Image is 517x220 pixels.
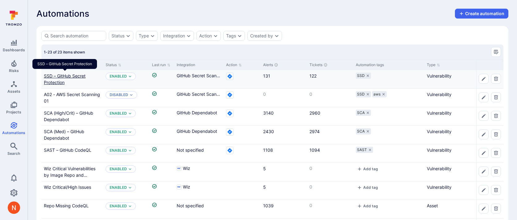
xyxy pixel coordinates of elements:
div: Integration [163,33,185,38]
div: Cell for Integration [174,70,224,88]
div: Cell for Status [103,70,149,88]
button: Expand dropdown [128,74,132,78]
button: Edit automation [479,129,489,139]
div: Status [111,33,124,38]
button: Sort by Status [106,62,121,67]
div: Cell for [476,89,503,107]
div: SSD – GitHub Secret Protection [32,59,97,69]
a: 2960 [309,110,320,116]
button: Expand dropdown [274,33,279,38]
div: Unresolved alerts [274,63,278,67]
div: Cell for Automation tags [353,89,424,107]
a: Repo Missing CodeQL [44,203,89,208]
button: Sort by Type [427,62,440,67]
div: tags-cell- [356,147,422,153]
div: integration filter [160,31,194,41]
div: Cell for Alerts [261,70,307,88]
span: SAST [357,147,367,152]
a: 122 [309,73,317,78]
div: Cell for Automation name [41,163,103,181]
button: Edit automation [479,204,489,214]
span: Risks [9,68,19,73]
div: SSD [356,73,371,79]
div: Neeren Patki [8,201,20,214]
div: Cell for Integration [174,181,224,200]
p: Enabled [110,74,127,79]
span: SSD [357,73,365,78]
p: Vulnerability [427,147,489,153]
span: Automations [2,130,25,135]
p: 0 [309,91,351,97]
div: SAST [356,147,373,153]
div: Cell for Status [103,89,149,107]
div: Cell for Status [103,200,149,218]
div: tags-cell- [356,110,422,116]
div: Cell for Tickets [307,144,353,163]
div: Cell for Tickets [307,200,353,218]
span: Not specified [177,203,204,208]
button: Enabled [110,204,127,209]
a: SAST – GitHub CodeQL [44,147,91,153]
p: Vulnerability [427,110,489,116]
div: Cell for Alerts [261,163,307,181]
button: Delete automation [491,185,501,195]
a: SCA (Med) – GitHub Dependabot [44,129,84,141]
span: SSD [357,92,365,97]
p: Vulnerability [427,165,489,172]
div: Cell for Type [424,126,491,144]
button: Expand dropdown [128,186,132,189]
div: Cell for [476,181,503,200]
button: Edit automation [479,148,489,158]
div: Cell for Last run [149,126,174,144]
div: Cell for Tickets [307,107,353,125]
span: Dashboards [3,48,25,52]
div: tags filter [223,31,245,41]
div: Cell for Automation tags [353,163,424,181]
button: Expand dropdown [150,33,155,38]
p: 0 [263,91,305,97]
button: Enabled [110,167,127,171]
div: Cell for Action [224,107,261,125]
div: Cell for Action [224,163,261,181]
button: add tag [356,185,379,190]
div: Cell for Tickets [307,70,353,88]
a: 131 [263,73,270,78]
div: Cell for Status [103,181,149,200]
div: Cell for [476,126,503,144]
div: Cell for [476,200,503,218]
div: Cell for Action [224,126,261,144]
div: Created by [250,33,273,38]
div: created by filter [247,31,282,41]
div: Cell for Automation tags [353,70,424,88]
div: Cell for Integration [174,163,224,181]
a: 2974 [309,129,320,134]
button: add tag [356,167,379,171]
div: type filter [136,31,158,41]
p: Enabled [110,129,127,134]
a: 1039 [263,203,274,208]
a: A02 - AWS Secret Scanning 01 [44,92,100,104]
div: Cell for Last run [149,70,174,88]
span: GitHub Dependabot [177,128,217,134]
button: Expand dropdown [128,204,132,208]
a: SCA (High/Crit) – GitHub Dependabot [44,110,93,122]
span: GitHub Secret Scanning [177,73,221,79]
span: Automations [36,9,89,19]
div: Cell for Alerts [261,126,307,144]
div: Tickets [309,62,351,68]
div: Cell for Automation tags [353,144,424,163]
div: tags-cell- [356,184,422,192]
svg: Jira [226,73,233,80]
div: Cell for [476,144,503,163]
div: Cell for Integration [174,144,224,163]
div: Cell for Status [103,144,149,163]
input: Search automation [50,33,103,39]
a: SSD – GitHub Secret Protection [44,73,86,85]
div: tags-cell- [356,128,422,134]
div: Cell for Type [424,89,491,107]
div: Cell for Automation name [41,70,103,88]
div: Cell for Integration [174,126,224,144]
div: Tags [226,33,236,38]
p: Vulnerability [427,128,489,135]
